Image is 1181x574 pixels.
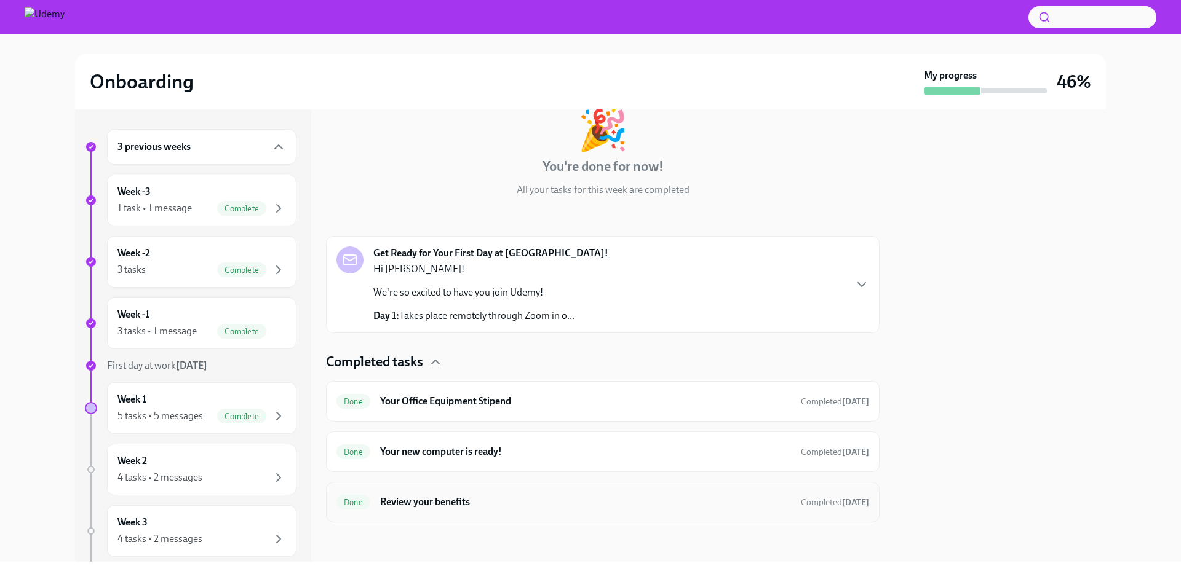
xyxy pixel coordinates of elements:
span: August 8th, 2025 13:02 [801,446,869,458]
p: Hi [PERSON_NAME]! [373,262,575,276]
a: Week 15 tasks • 5 messagesComplete [85,382,296,434]
h6: Your Office Equipment Stipend [380,395,791,408]
strong: [DATE] [842,497,869,508]
h6: Week -2 [117,246,150,260]
span: July 30th, 2025 20:23 [801,396,869,407]
h6: Review your benefits [380,495,791,509]
span: Complete [217,327,266,336]
img: Udemy [25,7,65,27]
a: First day at work[DATE] [85,359,296,372]
strong: [DATE] [176,360,207,371]
span: Complete [217,265,266,275]
span: Completed [801,497,869,508]
strong: My progress [924,69,977,82]
h6: Week -3 [117,185,151,199]
span: Completed [801,396,869,407]
h6: Your new computer is ready! [380,445,791,458]
a: Week -31 task • 1 messageComplete [85,175,296,226]
a: Week 24 tasks • 2 messages [85,444,296,495]
span: Complete [217,412,266,421]
strong: [DATE] [842,447,869,457]
div: 3 tasks • 1 message [117,324,197,338]
div: 🎉 [578,109,628,150]
span: Completed [801,447,869,457]
div: 3 tasks [117,263,146,277]
div: Completed tasks [326,353,880,371]
h6: Week -1 [117,308,149,321]
span: Done [336,447,370,457]
span: Done [336,397,370,406]
h4: Completed tasks [326,353,423,371]
div: 4 tasks • 2 messages [117,471,202,484]
h2: Onboarding [90,69,194,94]
h4: You're done for now! [543,157,664,176]
span: Done [336,498,370,507]
h6: Week 1 [117,393,146,406]
p: We're so excited to have you join Udemy! [373,286,575,299]
h3: 46% [1057,71,1091,93]
div: 3 previous weeks [107,129,296,165]
strong: [DATE] [842,396,869,407]
a: Week 34 tasks • 2 messages [85,505,296,557]
span: August 14th, 2025 15:07 [801,497,869,508]
h6: Week 3 [117,516,148,529]
div: 1 task • 1 message [117,202,192,215]
h6: Week 2 [117,454,147,468]
div: 5 tasks • 5 messages [117,409,203,423]
a: Week -23 tasksComplete [85,236,296,288]
a: Week -13 tasks • 1 messageComplete [85,297,296,349]
p: All your tasks for this week are completed [517,183,690,197]
a: DoneYour Office Equipment StipendCompleted[DATE] [336,391,869,411]
a: DoneYour new computer is ready!Completed[DATE] [336,442,869,462]
div: 4 tasks • 2 messages [117,532,202,546]
span: Complete [217,204,266,213]
span: First day at work [107,360,207,371]
a: DoneReview your benefitsCompleted[DATE] [336,492,869,512]
h6: 3 previous weeks [117,140,191,154]
p: Takes place remotely through Zoom in o... [373,309,575,323]
strong: Get Ready for Your First Day at [GEOGRAPHIC_DATA]! [373,246,608,260]
strong: Day 1: [373,310,399,321]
